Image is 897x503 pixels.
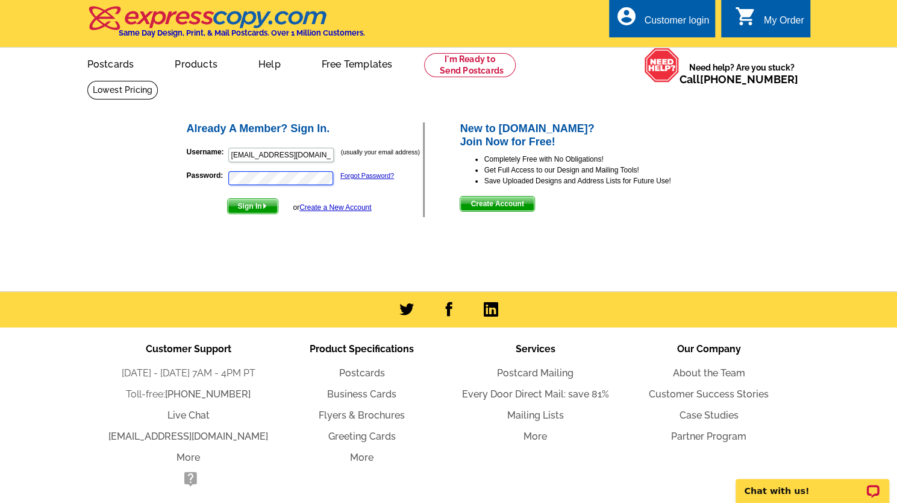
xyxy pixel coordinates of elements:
span: Sign In [228,199,278,214]
span: Need help? Are you stuck? [680,62,804,86]
a: Business Cards [327,388,396,400]
a: [EMAIL_ADDRESS][DOMAIN_NAME] [108,431,268,442]
a: Forgot Password? [340,172,394,179]
a: Postcards [339,367,385,379]
div: Customer login [644,15,709,32]
h4: Same Day Design, Print, & Mail Postcards. Over 1 Million Customers. [119,28,365,37]
i: account_circle [615,5,637,27]
div: or [293,202,371,213]
span: Call [680,73,798,86]
span: Create Account [460,197,534,211]
span: Services [516,343,555,355]
div: My Order [764,15,804,32]
li: [DATE] - [DATE] 7AM - 4PM PT [102,366,275,381]
iframe: LiveChat chat widget [728,465,897,503]
a: account_circle Customer login [615,13,709,28]
span: Customer Support [146,343,231,355]
button: Create Account [460,196,534,212]
button: Sign In [227,198,278,214]
li: Completely Free with No Obligations! [484,154,712,165]
li: Get Full Access to our Design and Mailing Tools! [484,165,712,176]
a: About the Team [673,367,745,379]
a: Postcard Mailing [497,367,574,379]
a: Customer Success Stories [649,388,769,400]
a: Greeting Cards [328,431,396,442]
a: shopping_cart My Order [735,13,804,28]
a: Flyers & Brochures [319,410,405,421]
i: shopping_cart [735,5,757,27]
small: (usually your email address) [341,148,420,156]
a: More [524,431,547,442]
a: More [177,452,200,463]
li: Save Uploaded Designs and Address Lists for Future Use! [484,176,712,186]
a: Partner Program [671,431,746,442]
li: Toll-free: [102,387,275,402]
a: Live Chat [167,410,210,421]
a: Postcards [68,49,154,77]
a: [PHONE_NUMBER] [700,73,798,86]
a: Case Studies [680,410,739,421]
a: [PHONE_NUMBER] [165,388,251,400]
label: Password: [187,170,227,181]
a: More [350,452,373,463]
a: Same Day Design, Print, & Mail Postcards. Over 1 Million Customers. [87,14,365,37]
a: Help [239,49,300,77]
a: Mailing Lists [507,410,564,421]
a: Products [155,49,237,77]
a: Every Door Direct Mail: save 81% [462,388,609,400]
a: Create a New Account [299,203,371,212]
a: Free Templates [302,49,412,77]
span: Product Specifications [310,343,414,355]
label: Username: [187,147,227,157]
h2: New to [DOMAIN_NAME]? Join Now for Free! [460,122,712,148]
span: Our Company [677,343,741,355]
img: button-next-arrow-white.png [262,203,267,209]
img: help [644,48,680,83]
h2: Already A Member? Sign In. [187,122,423,136]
